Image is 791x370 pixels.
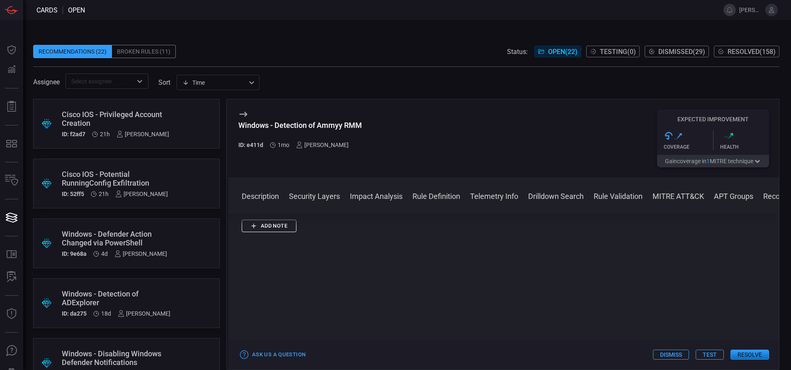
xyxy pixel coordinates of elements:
[62,349,170,367] div: Windows - Disabling Windows Defender Notifications
[507,48,528,56] span: Status:
[548,48,577,56] span: Open ( 22 )
[68,6,85,14] span: open
[2,60,22,80] button: Detections
[296,142,349,148] div: [PERSON_NAME]
[657,155,769,167] button: Gaincoverage in1MITRE technique
[33,45,112,58] div: Recommendations (22)
[62,230,167,247] div: Windows - Defender Action Changed via PowerShell
[720,144,769,150] div: Health
[242,191,279,201] button: Description
[100,131,110,137] span: Aug 27, 2025 5:10 PM
[62,310,87,317] h5: ID: da275
[657,116,769,123] h5: Expected Improvement
[101,250,108,257] span: Aug 24, 2025 8:50 AM
[653,350,689,360] button: Dismiss
[645,46,709,57] button: Dismissed(29)
[2,97,22,117] button: Reports
[2,341,22,361] button: Ask Us A Question
[412,191,460,201] button: Rule Definition
[118,310,170,317] div: [PERSON_NAME]
[134,76,146,87] button: Open
[470,191,518,201] button: Telemetry Info
[68,76,132,86] input: Select assignee
[706,158,710,164] span: 1
[2,267,22,287] button: ALERT ANALYSIS
[658,48,705,56] span: Dismissed ( 29 )
[289,191,340,201] button: Security Layers
[278,142,289,148] span: Jul 27, 2025 10:12 AM
[350,191,403,201] button: Impact Analysis
[2,304,22,324] button: Threat Intelligence
[33,78,60,86] span: Assignee
[714,191,753,201] button: APT Groups
[36,6,58,14] span: Cards
[182,78,246,87] div: Time
[586,46,640,57] button: Testing(0)
[62,191,84,197] h5: ID: 52ff5
[99,191,109,197] span: Aug 27, 2025 5:09 PM
[62,289,170,307] div: Windows - Detection of ADExplorer
[2,245,22,265] button: Rule Catalog
[600,48,636,56] span: Testing ( 0 )
[728,48,776,56] span: Resolved ( 158 )
[534,46,581,57] button: Open(22)
[2,208,22,228] button: Cards
[62,110,169,127] div: Cisco IOS - Privileged Account Creation
[112,45,176,58] div: Broken Rules (11)
[730,350,769,360] button: Resolve
[238,142,263,148] h5: ID: e411d
[115,191,168,197] div: [PERSON_NAME]
[101,310,111,317] span: Aug 10, 2025 9:09 AM
[739,7,762,13] span: [PERSON_NAME].[PERSON_NAME]
[714,46,779,57] button: Resolved(158)
[2,134,22,154] button: MITRE - Detection Posture
[653,191,704,201] button: MITRE ATT&CK
[116,131,169,137] div: [PERSON_NAME]
[238,121,362,130] div: Windows - Detection of Ammyy RMM
[238,348,308,361] button: Ask Us a Question
[2,171,22,191] button: Inventory
[696,350,724,360] button: Test
[62,131,85,137] h5: ID: f2ad7
[528,191,584,201] button: Drilldown Search
[114,250,167,257] div: [PERSON_NAME]
[2,40,22,60] button: Dashboard
[664,144,713,150] div: Coverage
[62,250,87,257] h5: ID: 9e68a
[594,191,643,201] button: Rule Validation
[62,170,168,187] div: Cisco IOS - Potential RunningConfig Exfiltration
[158,78,170,86] label: sort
